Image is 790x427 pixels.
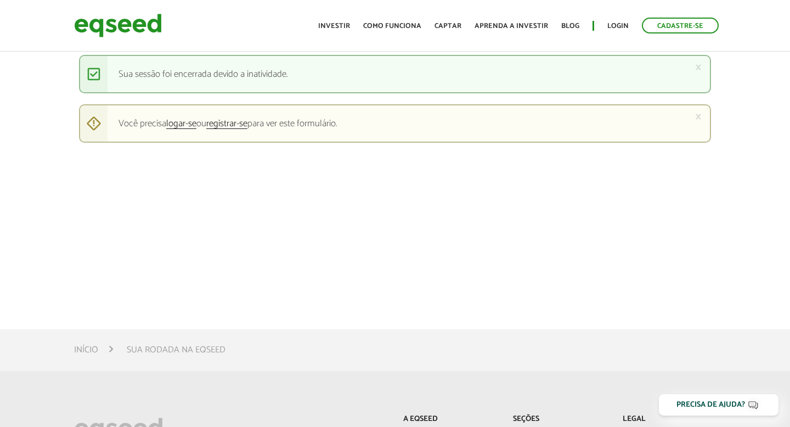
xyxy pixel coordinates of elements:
[475,23,548,30] a: Aprenda a investir
[74,11,162,40] img: EqSeed
[623,415,716,424] p: Legal
[695,111,702,122] a: ×
[513,415,606,424] p: Seções
[79,104,711,143] div: Você precisa ou para ver este formulário.
[695,61,702,73] a: ×
[79,55,711,93] div: Sua sessão foi encerrada devido a inatividade.
[166,119,196,129] a: logar-se
[561,23,579,30] a: Blog
[318,23,350,30] a: Investir
[403,415,496,424] p: A EqSeed
[206,119,247,129] a: registrar-se
[435,23,461,30] a: Captar
[74,346,98,355] a: Início
[127,342,225,357] li: Sua rodada na EqSeed
[642,18,719,33] a: Cadastre-se
[607,23,629,30] a: Login
[363,23,421,30] a: Como funciona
